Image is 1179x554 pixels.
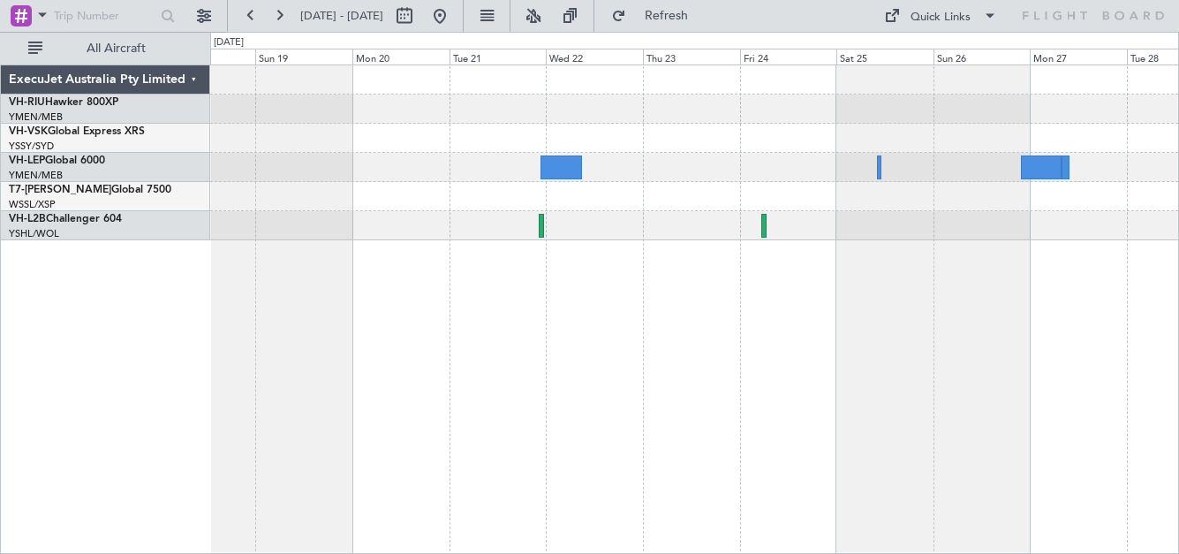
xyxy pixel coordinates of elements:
[9,227,59,240] a: YSHL/WOL
[9,185,111,195] span: T7-[PERSON_NAME]
[603,2,709,30] button: Refresh
[1030,49,1127,65] div: Mon 27
[875,2,1006,30] button: Quick Links
[9,97,118,108] a: VH-RIUHawker 800XP
[9,156,45,166] span: VH-LEP
[450,49,547,65] div: Tue 21
[352,49,450,65] div: Mon 20
[740,49,837,65] div: Fri 24
[643,49,740,65] div: Thu 23
[630,10,704,22] span: Refresh
[19,34,192,63] button: All Aircraft
[46,42,186,55] span: All Aircraft
[9,140,54,153] a: YSSY/SYD
[9,214,46,224] span: VH-L2B
[9,214,122,224] a: VH-L2BChallenger 604
[9,185,171,195] a: T7-[PERSON_NAME]Global 7500
[9,126,48,137] span: VH-VSK
[255,49,352,65] div: Sun 19
[836,49,933,65] div: Sat 25
[54,3,155,29] input: Trip Number
[546,49,643,65] div: Wed 22
[9,156,105,166] a: VH-LEPGlobal 6000
[9,110,63,124] a: YMEN/MEB
[9,198,56,211] a: WSSL/XSP
[911,9,971,27] div: Quick Links
[214,35,244,50] div: [DATE]
[9,97,45,108] span: VH-RIU
[9,169,63,182] a: YMEN/MEB
[9,126,145,137] a: VH-VSKGlobal Express XRS
[933,49,1031,65] div: Sun 26
[300,8,383,24] span: [DATE] - [DATE]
